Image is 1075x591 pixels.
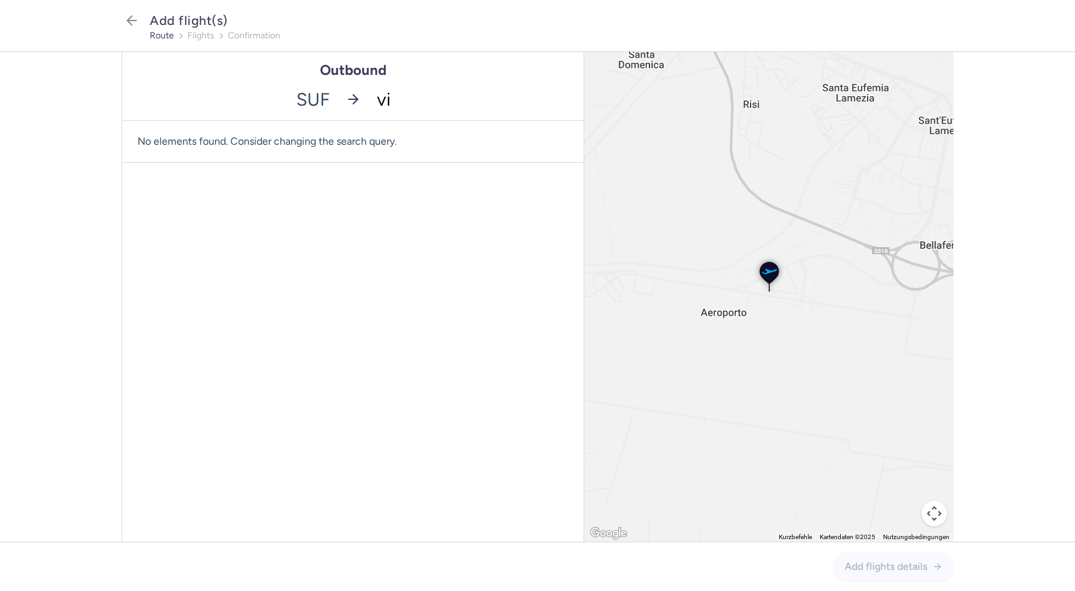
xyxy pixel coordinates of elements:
h1: Outbound [320,62,386,78]
a: Nutzungsbedingungen [883,533,950,540]
span: Kartendaten ©2025 [820,533,875,540]
button: Kamerasteuerung für die Karte [921,501,947,526]
span: No elements found. Consider changing the search query. [122,121,584,162]
button: flights [187,31,214,41]
a: Dieses Gebiet in Google Maps öffnen (in neuem Fenster) [587,529,630,537]
span: Add flights details [845,561,927,572]
button: confirmation [228,31,280,41]
button: Add flights details [834,553,953,581]
img: Google [587,525,630,542]
span: SUF [122,78,337,120]
input: -searchbox [369,78,584,120]
button: Kurzbefehle [779,533,812,542]
button: route [150,31,174,41]
span: Add flight(s) [150,13,228,28]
